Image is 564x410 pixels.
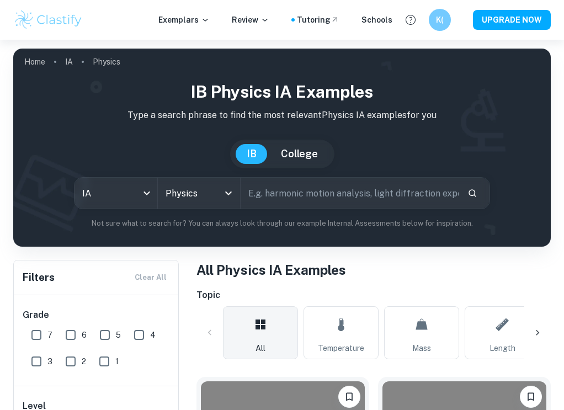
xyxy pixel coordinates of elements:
a: Home [24,54,45,70]
button: Bookmark [520,386,542,408]
span: 7 [47,329,52,341]
button: Search [463,184,482,203]
span: 3 [47,355,52,368]
img: profile cover [13,49,551,247]
h6: Topic [196,289,551,302]
a: IA [65,54,73,70]
span: 2 [82,355,86,368]
p: Not sure what to search for? You can always look through our example Internal Assessments below f... [22,218,542,229]
span: 6 [82,329,87,341]
a: Tutoring [297,14,339,26]
span: 5 [116,329,121,341]
button: UPGRADE NOW [473,10,551,30]
img: Clastify logo [13,9,83,31]
span: All [256,342,265,354]
h6: K( [434,14,446,26]
h6: Grade [23,308,171,322]
button: Bookmark [338,386,360,408]
h1: All Physics IA Examples [196,260,551,280]
p: Review [232,14,269,26]
p: Exemplars [158,14,210,26]
button: Open [221,185,236,201]
p: Type a search phrase to find the most relevant Physics IA examples for you [22,109,542,122]
span: Mass [412,342,431,354]
p: Physics [93,56,120,68]
span: 1 [115,355,119,368]
button: K( [429,9,451,31]
button: IB [236,144,268,164]
h6: Filters [23,270,55,285]
input: E.g. harmonic motion analysis, light diffraction experiments, sliding objects down a ramp... [241,178,459,209]
button: College [270,144,329,164]
div: IA [75,178,157,209]
h1: IB Physics IA examples [22,79,542,104]
span: 4 [150,329,156,341]
a: Schools [361,14,392,26]
button: Help and Feedback [401,10,420,29]
span: Temperature [318,342,364,354]
span: Length [489,342,515,354]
